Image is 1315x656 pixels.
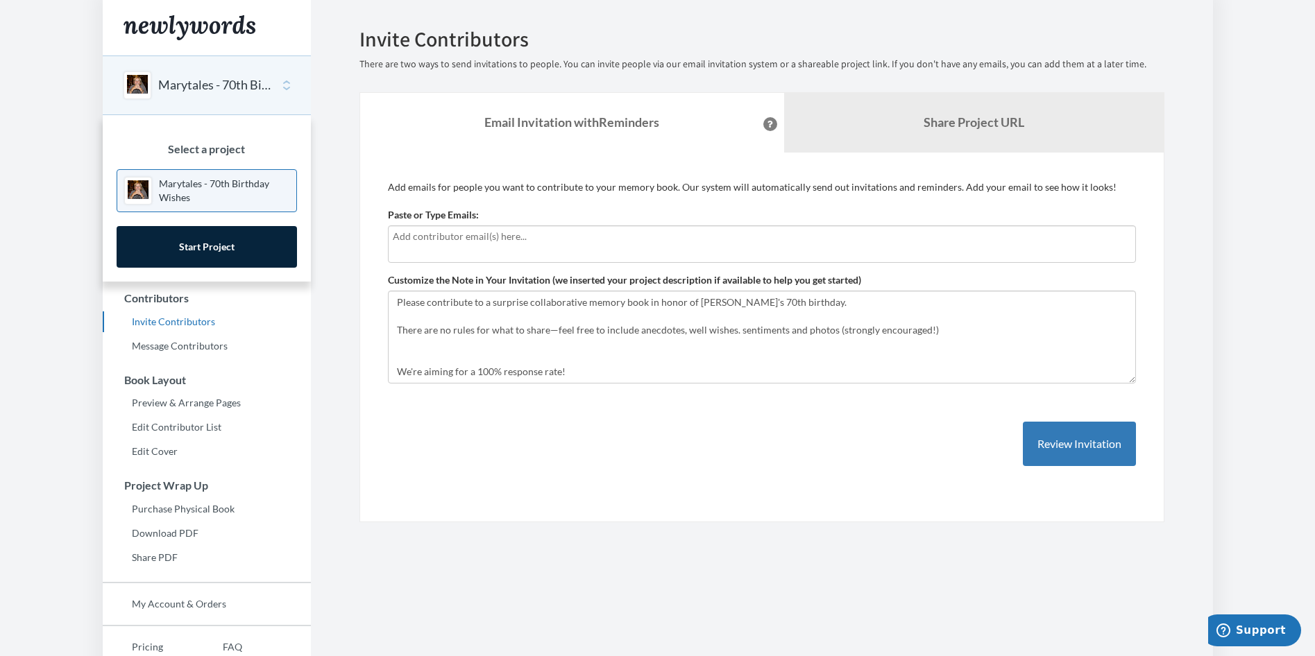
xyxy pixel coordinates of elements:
[117,143,297,155] h3: Select a project
[103,392,311,413] a: Preview & Arrange Pages
[103,594,311,614] a: My Account & Orders
[388,291,1136,383] textarea: Please contribute to a surprise collaborative memory book in honor of [PERSON_NAME]'s 70th birthd...
[103,417,311,438] a: Edit Contributor List
[103,292,311,304] h3: Contributors
[924,114,1024,130] b: Share Project URL
[103,499,311,519] a: Purchase Physical Book
[159,177,289,205] p: Marytales - 70th Birthday Wishes
[1208,614,1301,649] iframe: Opens a widget where you can chat to one of our agents
[388,273,861,287] label: Customize the Note in Your Invitation (we inserted your project description if available to help ...
[388,208,479,222] label: Paste or Type Emails:
[393,229,1131,244] input: Add contributor email(s) here...
[103,523,311,544] a: Download PDF
[1023,422,1136,467] button: Review Invitation
[158,76,271,94] button: Marytales - 70th Birthday Wishes
[484,114,659,130] strong: Email Invitation with Reminders
[103,311,311,332] a: Invite Contributors
[117,226,297,268] a: Start Project
[103,441,311,462] a: Edit Cover
[103,374,311,386] h3: Book Layout
[124,15,255,40] img: Newlywords logo
[388,180,1136,194] p: Add emails for people you want to contribute to your memory book. Our system will automatically s...
[359,28,1164,51] h2: Invite Contributors
[103,479,311,492] h3: Project Wrap Up
[103,336,311,356] a: Message Contributors
[359,58,1164,71] p: There are two ways to send invitations to people. You can invite people via our email invitation ...
[117,169,297,212] a: Marytales - 70th Birthday Wishes
[103,547,311,568] a: Share PDF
